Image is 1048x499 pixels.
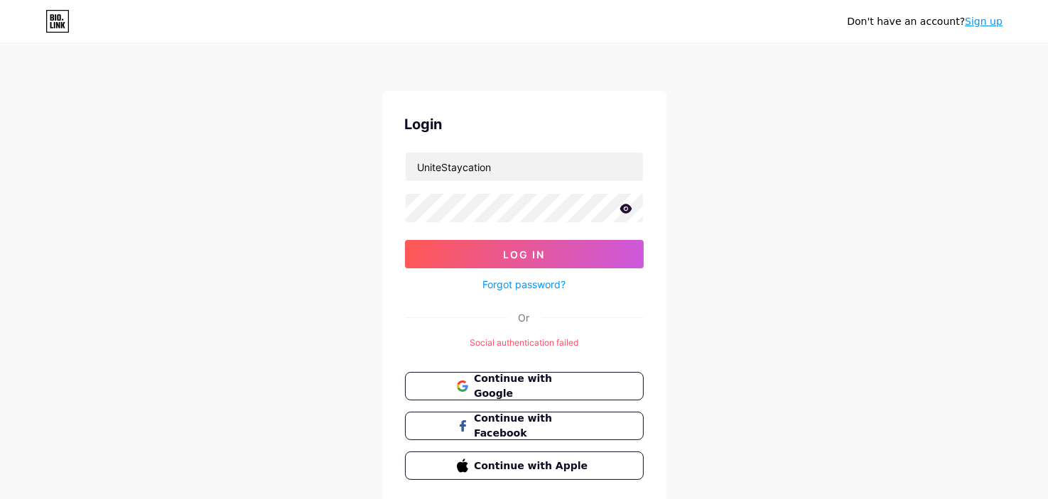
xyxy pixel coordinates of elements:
div: Or [519,310,530,325]
span: Continue with Google [474,371,591,401]
a: Forgot password? [482,277,566,292]
span: Continue with Facebook [474,411,591,441]
span: Continue with Apple [474,459,591,473]
button: Continue with Facebook [405,412,644,440]
button: Continue with Google [405,372,644,400]
div: Social authentication failed [405,336,644,349]
div: Don't have an account? [847,14,1003,29]
span: Log In [503,248,545,261]
button: Log In [405,240,644,268]
input: Username [406,153,643,181]
div: Login [405,114,644,135]
a: Sign up [965,16,1003,27]
button: Continue with Apple [405,451,644,480]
